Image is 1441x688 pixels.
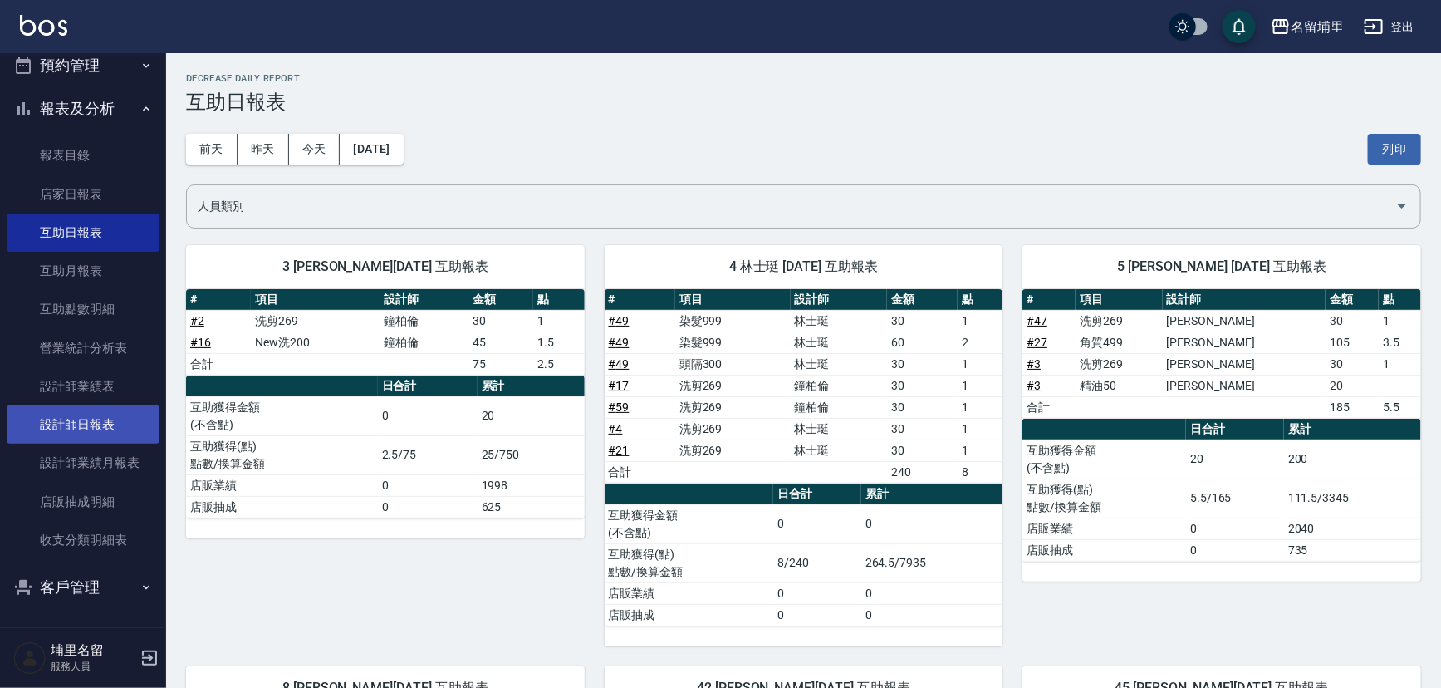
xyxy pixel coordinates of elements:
td: 0 [861,604,1002,626]
td: 30 [887,396,958,418]
td: 店販業績 [186,474,378,496]
td: [PERSON_NAME] [1163,353,1326,375]
td: 30 [887,310,958,332]
a: #3 [1027,357,1041,371]
a: 設計師業績表 [7,367,159,405]
a: #49 [609,357,630,371]
th: 日合計 [378,376,478,397]
td: 合計 [1022,396,1076,418]
th: 點 [958,289,1002,311]
th: # [605,289,675,311]
button: 報表及分析 [7,87,159,130]
td: 林士珽 [791,353,888,375]
td: 3.5 [1379,332,1420,353]
th: 設計師 [791,289,888,311]
span: 4 林士珽 [DATE] 互助報表 [625,258,983,275]
span: 3 [PERSON_NAME][DATE] 互助報表 [206,258,565,275]
td: 0 [861,504,1002,543]
td: 洗剪269 [675,418,791,440]
input: 人員名稱 [194,192,1389,221]
td: 264.5/7935 [861,543,1002,582]
p: 服務人員 [51,659,135,674]
a: 互助點數明細 [7,290,159,328]
td: 30 [887,440,958,461]
table: a dense table [1022,419,1421,562]
button: 今天 [289,134,341,165]
table: a dense table [186,376,585,518]
td: 5.5 [1379,396,1420,418]
td: 0 [773,582,861,604]
td: 30 [887,353,958,375]
button: 昨天 [238,134,289,165]
td: 林士珽 [791,440,888,461]
td: 1 [1379,353,1420,375]
td: 鐘柏倫 [380,310,469,332]
a: 店販抽成明細 [7,483,159,521]
td: 1.5 [533,332,584,353]
th: 項目 [1076,289,1162,311]
td: 互助獲得金額 (不含點) [186,396,378,435]
td: 200 [1284,440,1421,479]
td: 店販抽成 [1022,539,1186,561]
th: 項目 [675,289,791,311]
td: 合計 [605,461,675,483]
td: New洗200 [251,332,380,353]
td: 互助獲得金額 (不含點) [1022,440,1186,479]
td: 精油50 [1076,375,1162,396]
td: 30 [1326,310,1379,332]
button: 列印 [1368,134,1421,165]
td: 30 [887,418,958,440]
button: Open [1389,193,1415,219]
td: 洗剪269 [675,396,791,418]
td: 互助獲得金額 (不含點) [605,504,773,543]
table: a dense table [1022,289,1421,419]
img: Logo [20,15,67,36]
td: 店販業績 [1022,518,1186,539]
td: 111.5/3345 [1284,479,1421,518]
div: 名留埔里 [1291,17,1344,37]
td: 鐘柏倫 [791,375,888,396]
a: #2 [190,314,204,327]
table: a dense table [186,289,585,376]
td: 合計 [186,353,251,375]
td: 1 [958,396,1002,418]
td: 20 [478,396,585,435]
td: 30 [468,310,533,332]
td: 0 [773,604,861,626]
a: #3 [1027,379,1041,392]
a: #4 [609,422,623,435]
td: 1 [533,310,584,332]
td: 20 [1186,440,1284,479]
td: 75 [468,353,533,375]
th: 累計 [861,484,1002,505]
th: # [186,289,251,311]
td: 洗剪269 [675,440,791,461]
td: 240 [887,461,958,483]
th: 日合計 [773,484,861,505]
td: 互助獲得(點) 點數/換算金額 [1022,479,1186,518]
td: 0 [1186,518,1284,539]
td: 45 [468,332,533,353]
td: 店販抽成 [186,496,378,518]
td: 1 [958,440,1002,461]
a: #49 [609,336,630,349]
td: 0 [773,504,861,543]
td: 0 [378,496,478,518]
button: [DATE] [340,134,403,165]
a: #49 [609,314,630,327]
td: 角質499 [1076,332,1162,353]
span: 5 [PERSON_NAME] [DATE] 互助報表 [1042,258,1401,275]
th: 累計 [1284,419,1421,440]
th: 累計 [478,376,585,397]
a: 收支分類明細表 [7,521,159,559]
td: 25/750 [478,435,585,474]
a: #47 [1027,314,1047,327]
td: 105 [1326,332,1379,353]
td: 洗剪269 [675,375,791,396]
a: #16 [190,336,211,349]
td: 185 [1326,396,1379,418]
a: 互助月報表 [7,252,159,290]
td: 0 [378,474,478,496]
td: 60 [887,332,958,353]
td: [PERSON_NAME] [1163,332,1326,353]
